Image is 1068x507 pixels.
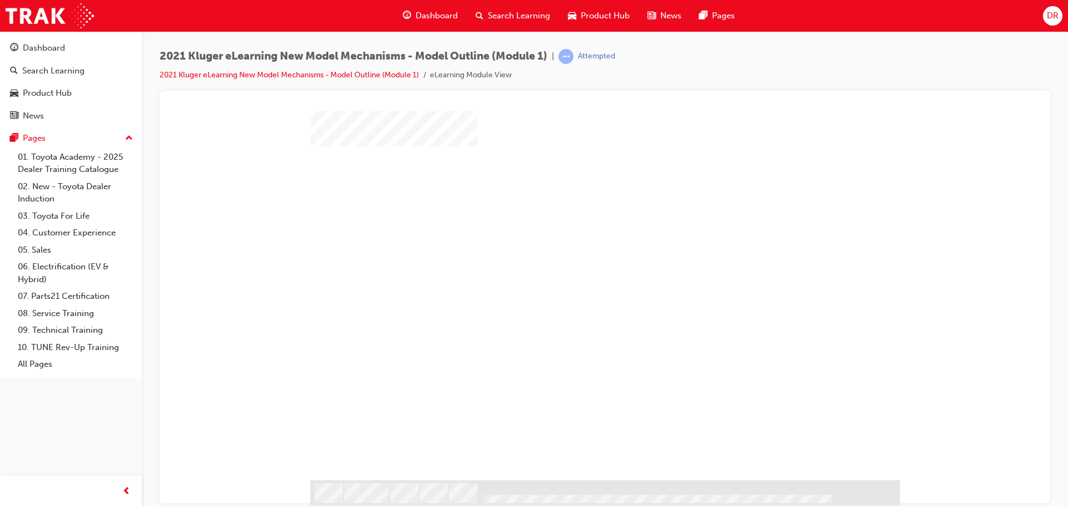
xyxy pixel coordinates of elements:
a: 05. Sales [13,242,137,259]
span: search-icon [10,66,18,76]
span: car-icon [568,9,576,23]
div: News [23,110,44,122]
span: prev-icon [122,485,131,499]
span: | [552,50,554,63]
a: pages-iconPages [690,4,744,27]
span: pages-icon [699,9,708,23]
span: Dashboard [416,9,458,22]
a: 03. Toyota For Life [13,208,137,225]
a: search-iconSearch Learning [467,4,559,27]
img: Trak [6,3,94,28]
span: search-icon [476,9,483,23]
span: car-icon [10,88,18,99]
span: news-icon [647,9,656,23]
a: 06. Electrification (EV & Hybrid) [13,258,137,288]
button: Pages [4,128,137,149]
a: All Pages [13,356,137,373]
a: car-iconProduct Hub [559,4,639,27]
span: guage-icon [10,43,18,53]
a: Dashboard [4,38,137,58]
a: 07. Parts21 Certification [13,288,137,305]
a: 01. Toyota Academy - 2025 Dealer Training Catalogue [13,149,137,178]
a: Search Learning [4,61,137,81]
span: Pages [712,9,735,22]
div: Product Hub [23,87,72,100]
a: 09. Technical Training [13,322,137,339]
span: 2021 Kluger eLearning New Model Mechanisms - Model Outline (Module 1) [160,50,547,63]
a: 10. TUNE Rev-Up Training [13,339,137,356]
span: guage-icon [403,9,411,23]
li: eLearning Module View [430,69,512,82]
span: pages-icon [10,134,18,144]
a: 08. Service Training [13,305,137,322]
a: guage-iconDashboard [394,4,467,27]
span: up-icon [125,131,133,146]
div: Dashboard [23,42,65,55]
span: news-icon [10,111,18,121]
span: Search Learning [488,9,550,22]
a: 02. New - Toyota Dealer Induction [13,178,137,208]
a: 2021 Kluger eLearning New Model Mechanisms - Model Outline (Module 1) [160,70,419,80]
button: DR [1043,6,1062,26]
span: DR [1047,9,1059,22]
a: News [4,106,137,126]
a: Product Hub [4,83,137,104]
a: 04. Customer Experience [13,224,137,242]
span: News [660,9,681,22]
button: DashboardSearch LearningProduct HubNews [4,36,137,128]
div: Search Learning [22,65,85,77]
a: news-iconNews [639,4,690,27]
div: Pages [23,132,46,145]
span: Product Hub [581,9,630,22]
div: Attempted [578,51,615,62]
span: learningRecordVerb_ATTEMPT-icon [558,49,573,64]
